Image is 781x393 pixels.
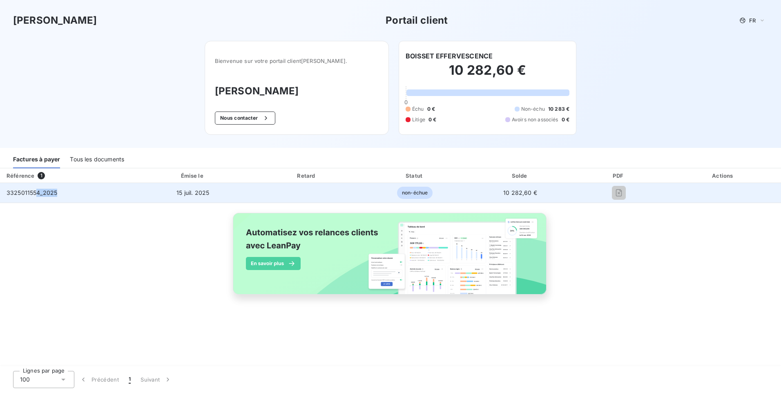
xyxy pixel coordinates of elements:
[427,105,435,113] span: 0 €
[406,62,569,87] h2: 10 282,60 €
[70,151,124,168] div: Tous les documents
[7,189,57,196] span: 3325011554_2025
[386,13,448,28] h3: Portail client
[176,189,209,196] span: 15 juil. 2025
[135,172,251,180] div: Émise le
[503,189,537,196] span: 10 282,60 €
[13,151,60,168] div: Factures à payer
[428,116,436,123] span: 0 €
[215,84,379,98] h3: [PERSON_NAME]
[406,51,493,61] h6: BOISSET EFFERVESCENCE
[254,172,360,180] div: Retard
[129,375,131,384] span: 1
[13,13,97,28] h3: [PERSON_NAME]
[38,172,45,179] span: 1
[136,371,177,388] button: Suivant
[397,187,433,199] span: non-échue
[7,172,34,179] div: Référence
[225,208,556,308] img: banner
[412,105,424,113] span: Échu
[521,105,545,113] span: Non-échu
[412,116,425,123] span: Litige
[20,375,30,384] span: 100
[215,112,275,125] button: Nous contacter
[512,116,558,123] span: Avoirs non associés
[215,58,379,64] span: Bienvenue sur votre portail client [PERSON_NAME] .
[363,172,466,180] div: Statut
[74,371,124,388] button: Précédent
[562,116,569,123] span: 0 €
[124,371,136,388] button: 1
[548,105,569,113] span: 10 283 €
[404,99,408,105] span: 0
[749,17,756,24] span: FR
[470,172,571,180] div: Solde
[574,172,664,180] div: PDF
[667,172,779,180] div: Actions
